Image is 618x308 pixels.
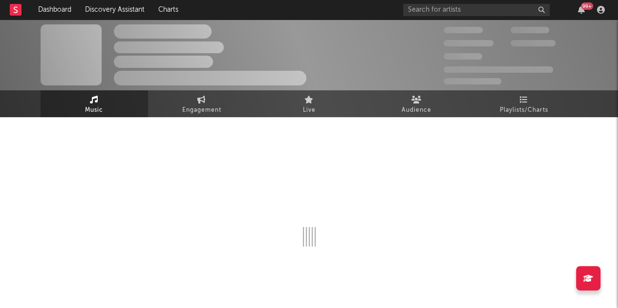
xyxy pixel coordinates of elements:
[303,104,316,116] span: Live
[444,66,553,73] span: 50,000,000 Monthly Listeners
[444,78,501,84] span: Jump Score: 85.0
[363,90,470,117] a: Audience
[444,53,482,60] span: 100,000
[511,40,555,46] span: 1,000,000
[403,4,550,16] input: Search for artists
[256,90,363,117] a: Live
[578,6,585,14] button: 99+
[470,90,578,117] a: Playlists/Charts
[444,27,483,33] span: 300,000
[500,104,548,116] span: Playlists/Charts
[148,90,256,117] a: Engagement
[511,27,549,33] span: 100,000
[85,104,103,116] span: Music
[402,104,431,116] span: Audience
[182,104,221,116] span: Engagement
[444,40,493,46] span: 50,000,000
[41,90,148,117] a: Music
[581,2,593,10] div: 99 +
